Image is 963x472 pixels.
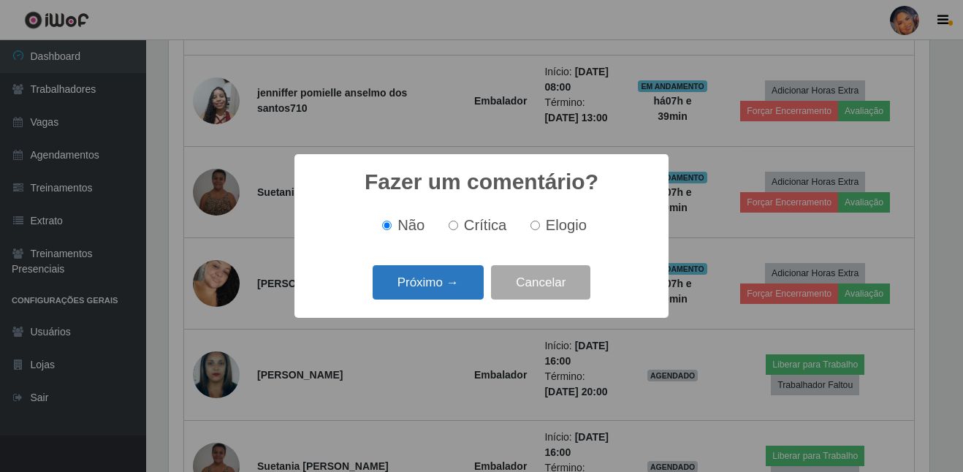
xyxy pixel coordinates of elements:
[449,221,458,230] input: Crítica
[546,217,587,233] span: Elogio
[530,221,540,230] input: Elogio
[373,265,484,300] button: Próximo →
[491,265,590,300] button: Cancelar
[464,217,507,233] span: Crítica
[397,217,425,233] span: Não
[382,221,392,230] input: Não
[365,169,598,195] h2: Fazer um comentário?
